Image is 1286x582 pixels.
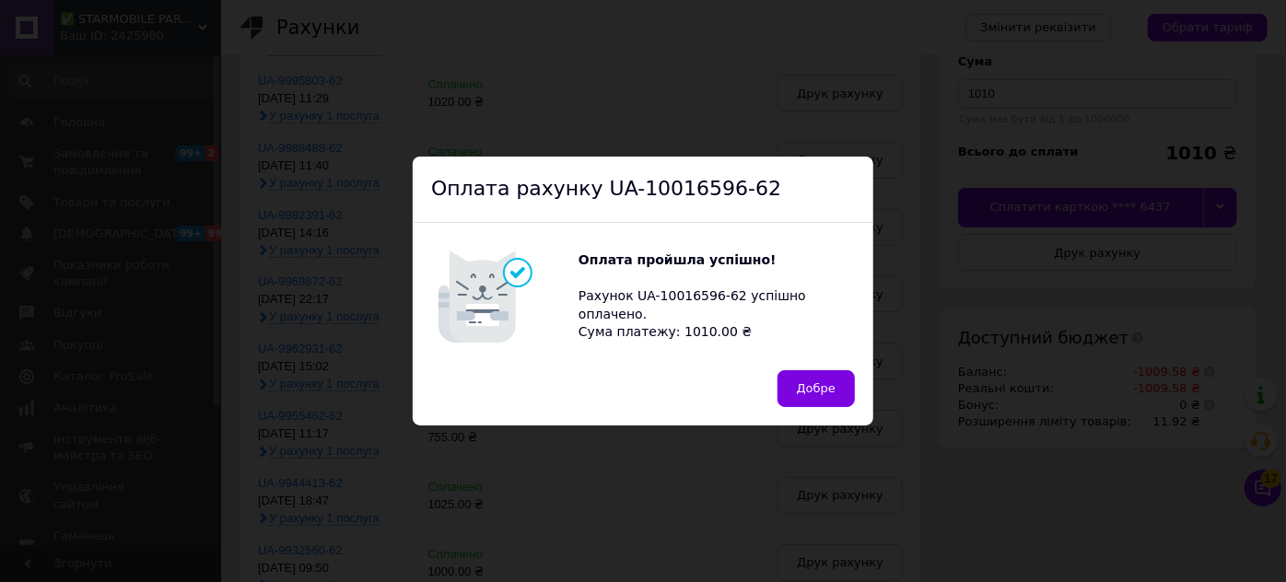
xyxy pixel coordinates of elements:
div: Оплата рахунку UA-10016596-62 [413,157,873,223]
img: Котик говорить Оплата пройшла успішно! [431,241,579,352]
b: Оплата пройшла успішно! [579,252,777,267]
button: Добре [777,370,855,407]
div: Рахунок UA-10016596-62 успішно оплачено. Сума платежу: 1010.00 ₴ [579,251,855,342]
span: Добре [797,381,836,395]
